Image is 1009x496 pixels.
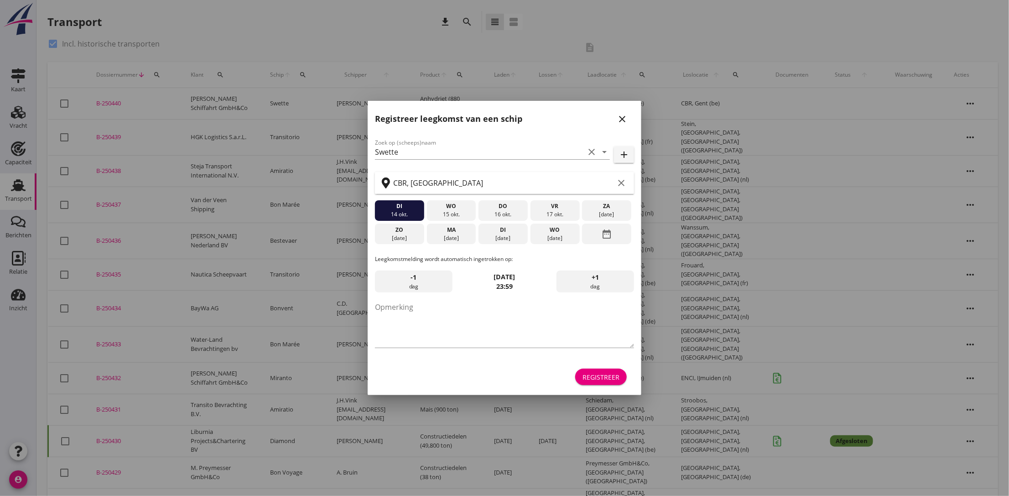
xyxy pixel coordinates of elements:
div: 15 okt. [429,210,473,219]
div: dag [375,271,452,292]
span: +1 [592,272,599,282]
i: arrow_drop_down [599,146,610,157]
div: 14 okt. [377,210,422,219]
i: add [619,149,629,160]
div: di [481,226,525,234]
div: [DATE] [377,234,422,242]
div: ma [429,226,473,234]
button: Registreer [575,369,627,385]
div: di [377,202,422,210]
div: zo [377,226,422,234]
textarea: Opmerking [375,300,634,348]
input: Zoek op (scheeps)naam [375,145,584,159]
div: [DATE] [533,234,577,242]
i: clear [586,146,597,157]
div: 17 okt. [533,210,577,219]
i: close [617,114,628,125]
div: [DATE] [481,234,525,242]
p: Leegkomstmelding wordt automatisch ingetrokken op: [375,255,634,263]
div: vr [533,202,577,210]
strong: 23:59 [496,282,513,291]
span: -1 [411,272,417,282]
div: dag [557,271,634,292]
div: za [584,202,629,210]
strong: [DATE] [494,272,515,281]
div: Registreer [583,372,619,382]
h2: Registreer leegkomst van een schip [375,113,522,125]
i: date_range [601,226,612,242]
div: 16 okt. [481,210,525,219]
input: Zoek op terminal of plaats [393,176,614,190]
i: clear [616,178,627,188]
div: do [481,202,525,210]
div: wo [533,226,577,234]
div: [DATE] [584,210,629,219]
div: wo [429,202,473,210]
div: [DATE] [429,234,473,242]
